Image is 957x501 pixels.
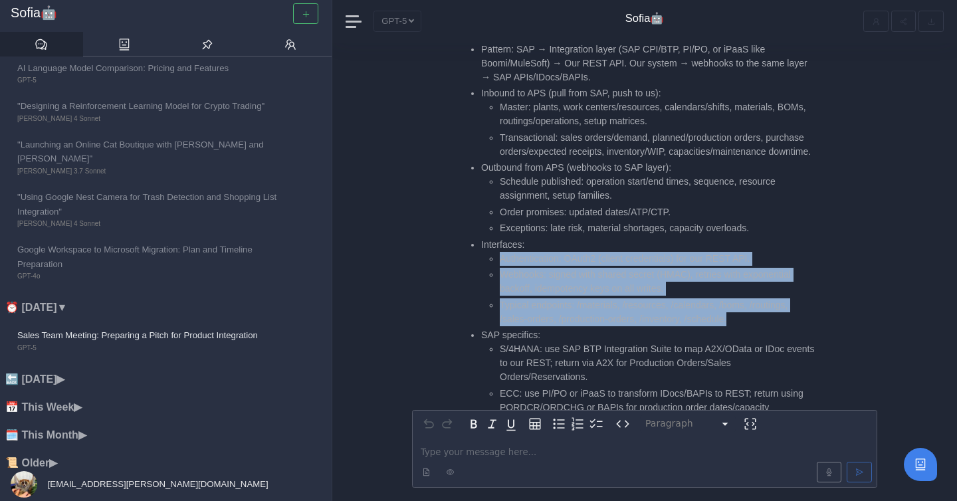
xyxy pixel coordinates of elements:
[17,343,284,353] span: GPT-5
[17,166,284,177] span: [PERSON_NAME] 3.7 Sonnet
[587,415,605,433] button: Check list
[500,298,815,326] li: Typical endpoints: /materials, /resources, /calendars, /boms, /routings, /sales-orders, /producti...
[500,205,815,219] li: Order promises: updated dates/ATP/CTP.
[17,271,284,282] span: GPT-4o
[5,371,332,388] li: 🔙 [DATE] ▶
[500,221,815,235] li: Exceptions: late risk, material shortages, capacity overloads.
[17,114,284,124] span: [PERSON_NAME] 4 Sonnet
[500,268,815,296] li: Webhooks: signed with shared secret (HMAC), retries with exponential backoff, idempotency keys on...
[500,387,815,429] li: ECC: use PI/PO or iPaaS to transform IDocs/BAPIs to REST; return using PORDCR/ORDCHG or BAPIs for...
[613,415,632,433] button: Inline code format
[45,479,268,489] span: [EMAIL_ADDRESS][PERSON_NAME][DOMAIN_NAME]
[17,138,284,166] span: "Launching an Online Cat Boutique with [PERSON_NAME] and [PERSON_NAME]"
[17,243,284,271] span: Google Workspace to Microsoft Migration: Plan and Timeline Preparation
[17,219,284,229] span: [PERSON_NAME] 4 Sonnet
[625,12,665,25] h4: Sofia🤖
[481,86,815,159] li: Inbound to APS (pull from SAP, push to us):
[550,415,605,433] div: toggle group
[17,61,284,75] span: AI Language Model Comparison: Pricing and Features
[481,43,815,84] li: Pattern: SAP → Integration layer (SAP CPI/BTP, PI/PO, or iPaaS like Boomi/MuleSoft) → Our REST AP...
[481,328,815,458] li: SAP specifics:
[500,100,815,128] li: Master: plants, work centers/resources, calendars/shifts, materials, BOMs, routings/operations, s...
[11,5,321,21] a: Sofia🤖
[5,427,332,444] li: 🗓️ This Month ▶
[483,415,502,433] button: Italic
[413,437,877,487] div: editable markdown
[500,131,815,159] li: Transactional: sales orders/demand, planned/production orders, purchase orders/expected receipts,...
[550,415,568,433] button: Bulleted list
[5,299,332,316] li: ⏰ [DATE] ▼
[500,175,815,203] li: Schedule published: operation start/end times, sequence, resource assignment, setup families.
[5,399,332,416] li: 📅 This Week ▶
[500,252,815,266] li: Authentication: OAuth2 (client credentials) for our REST API.
[481,238,815,326] li: Interfaces:
[17,328,284,342] span: Sales Team Meeting: Preparing a Pitch for Product Integration
[568,415,587,433] button: Numbered list
[465,415,483,433] button: Bold
[481,161,815,235] li: Outbound from APS (webhooks to SAP layer):
[17,75,284,86] span: GPT-5
[17,99,284,113] span: "Designing a Reinforcement Learning Model for Crypto Trading"
[5,454,332,472] li: 📜 Older ▶
[17,190,284,219] span: "Using Google Nest Camera for Trash Detection and Shopping List Integration"
[500,342,815,384] li: S/4HANA: use SAP BTP Integration Suite to map A2X/OData or IDoc events to our REST; return via A2...
[502,415,520,433] button: Underline
[640,415,736,433] button: Block type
